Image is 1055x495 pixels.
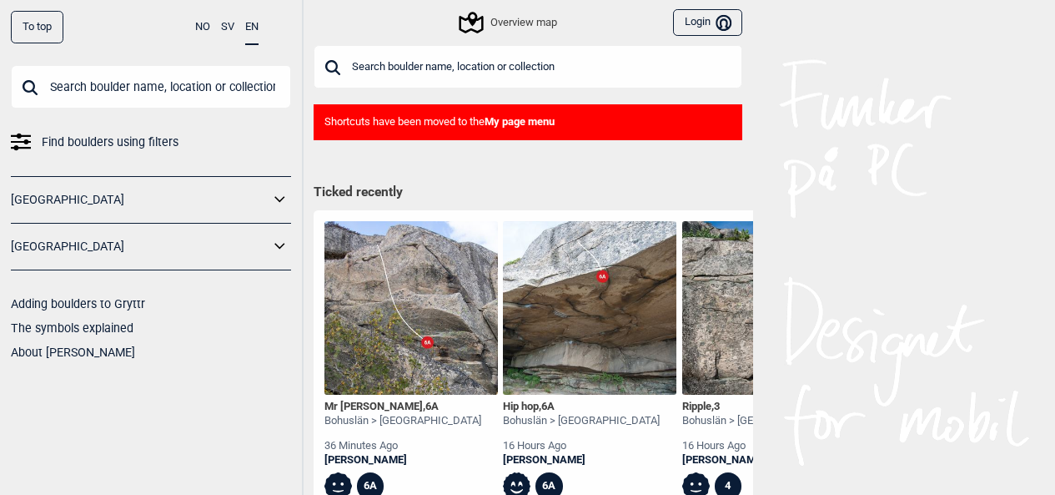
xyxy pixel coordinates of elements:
div: Shortcuts have been moved to the [314,104,742,140]
span: 6A [425,400,439,412]
button: SV [221,11,234,43]
span: 6A [541,400,555,412]
div: Mr [PERSON_NAME] , [324,400,481,414]
img: Mr Ed [324,221,498,395]
a: Find boulders using filters [11,130,291,154]
button: Login [673,9,741,37]
button: NO [195,11,210,43]
img: Hip hop [503,221,676,395]
div: Bohuslän > [GEOGRAPHIC_DATA] [324,414,481,428]
a: [PERSON_NAME] [503,453,660,467]
input: Search boulder name, location or collection [11,65,291,109]
div: Overview map [461,13,556,33]
span: 3 [714,400,720,412]
a: [GEOGRAPHIC_DATA] [11,235,269,259]
div: Ripple , [682,400,839,414]
button: EN [245,11,259,45]
a: Adding boulders to Gryttr [11,297,145,311]
a: [PERSON_NAME] [324,453,481,467]
span: Find boulders using filters [42,130,178,154]
a: About [PERSON_NAME] [11,346,135,359]
a: [PERSON_NAME] [682,453,839,467]
div: 16 hours ago [682,439,839,453]
b: My page menu [485,115,555,128]
h1: Ticked recently [314,184,742,202]
div: Hip hop , [503,400,660,414]
a: [GEOGRAPHIC_DATA] [11,188,269,212]
input: Search boulder name, location or collection [314,45,742,88]
div: Bohuslän > [GEOGRAPHIC_DATA] [682,414,839,428]
div: To top [11,11,63,43]
a: The symbols explained [11,321,133,335]
div: 36 minutes ago [324,439,481,453]
div: 16 hours ago [503,439,660,453]
img: Ripple 191002 [682,221,856,395]
div: Bohuslän > [GEOGRAPHIC_DATA] [503,414,660,428]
